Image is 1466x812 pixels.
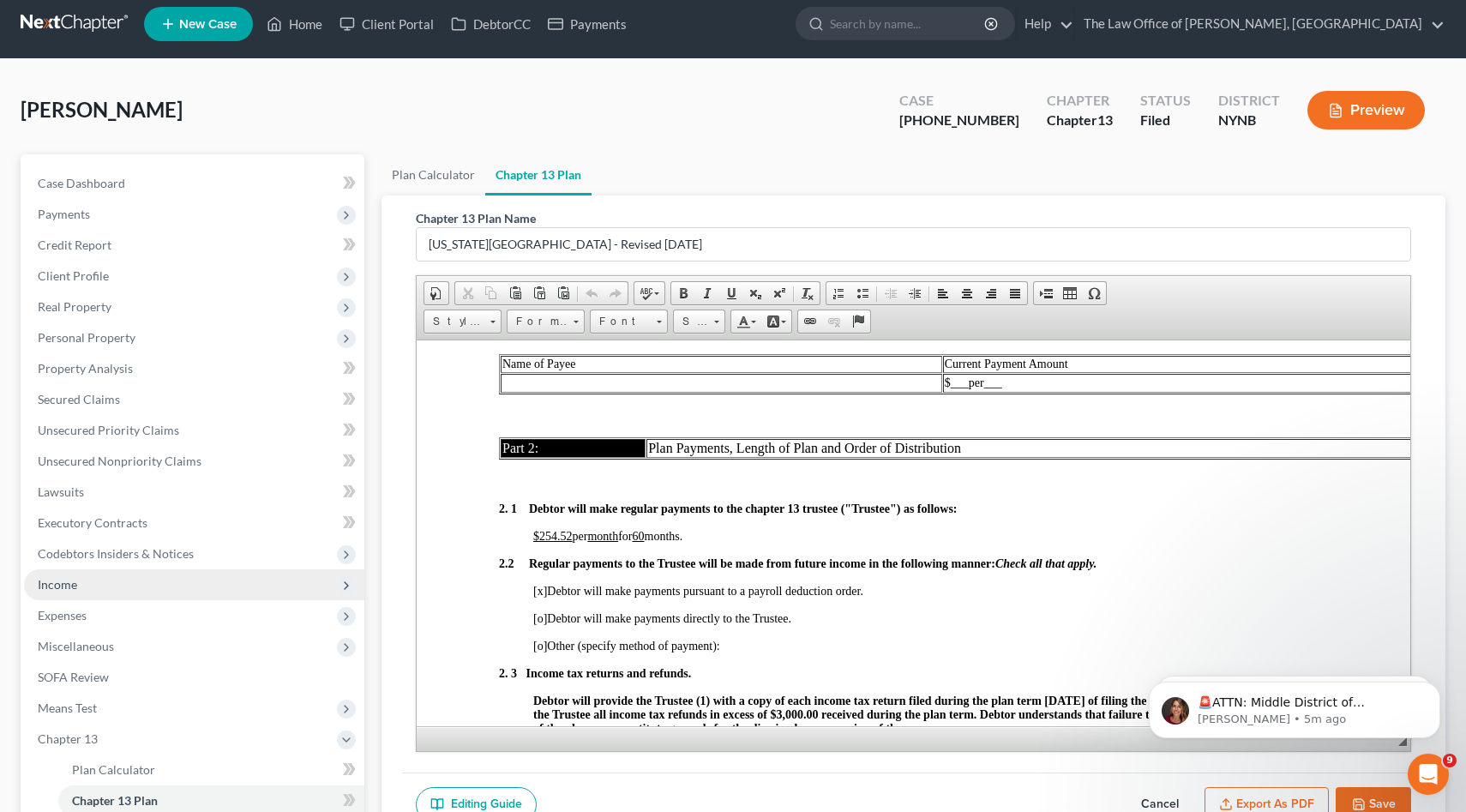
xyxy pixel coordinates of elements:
span: Executory Contracts [38,515,147,530]
span: Format [508,310,568,333]
a: Increase Indent [903,282,927,304]
a: Undo [580,282,604,304]
div: Filed [1140,111,1191,130]
span: Client Profile [38,268,109,283]
a: Align Left [931,282,955,304]
iframe: Rich Text Editor, document-ckeditor [417,340,1411,726]
a: Subscript [743,282,767,304]
a: Text Color [731,310,761,333]
div: [PHONE_NUMBER] [899,111,1019,130]
a: SOFA Review [24,662,364,693]
span: Credit Report [38,238,111,252]
span: Lawsuits [38,484,84,499]
span: SOFA Review [38,670,109,684]
input: Search by name... [830,8,987,39]
span: Personal Property [38,330,135,345]
a: Plan Calculator [58,755,364,785]
a: Property Analysis [24,353,364,384]
span: Case Dashboard [38,176,125,190]
a: Insert Page Break for Printing [1034,282,1058,304]
a: Client Portal [331,9,442,39]
div: Status [1140,91,1191,111]
div: Chapter [1047,91,1113,111]
a: Paste [503,282,527,304]
label: Chapter 13 Plan Name [416,209,536,227]
a: Copy [479,282,503,304]
a: Chapter 13 Plan [485,154,592,195]
span: New Case [179,18,237,31]
a: Executory Contracts [24,508,364,538]
a: Secured Claims [24,384,364,415]
a: Align Right [979,282,1003,304]
a: Table [1058,282,1082,304]
a: Italic [695,282,719,304]
iframe: Intercom live chat [1408,754,1449,795]
a: Insert/Remove Numbered List [826,282,850,304]
strong: Debtor will provide the Trustee (1) with a copy of each income tax return filed during the plan t... [117,354,902,394]
span: Chapter 13 Plan [72,793,158,808]
a: DebtorCC [442,9,539,39]
span: Expenses [38,608,87,623]
span: Codebtors Insiders & Notices [38,546,194,561]
input: Enter name... [417,228,1411,261]
span: Real Property [38,299,111,314]
a: Underline [719,282,743,304]
a: Payments [539,9,635,39]
span: 9 [1443,754,1457,767]
a: Bold [671,282,695,304]
a: Unsecured Nonpriority Claims [24,446,364,477]
a: Paste from Word [551,282,575,304]
a: Justify [1003,282,1027,304]
a: Home [258,9,331,39]
div: District [1218,91,1280,111]
a: The Law Office of [PERSON_NAME], [GEOGRAPHIC_DATA] [1075,9,1445,39]
div: Chapter [1047,111,1113,130]
a: Font [590,310,668,334]
span: Styles [424,310,484,333]
a: Size [673,310,725,334]
span: Font [591,310,651,333]
a: Superscript [767,282,791,304]
span: Property Analysis [38,361,133,376]
a: Center [955,282,979,304]
span: Income [38,577,77,592]
a: Unlink [822,310,846,333]
a: Document Properties [424,282,448,304]
button: Preview [1307,91,1425,129]
span: Chapter 13 [38,731,98,746]
a: Insert/Remove Bulleted List [850,282,874,304]
a: Lawsuits [24,477,364,508]
a: Anchor [846,310,870,333]
span: Size [674,310,708,333]
div: NYNB [1218,111,1280,130]
a: Insert Special Character [1082,282,1106,304]
div: Case [899,91,1019,111]
span: Plan Calculator [72,762,155,777]
a: Styles [424,310,502,334]
a: Credit Report [24,230,364,261]
a: Redo [604,282,628,304]
a: Cut [455,282,479,304]
span: Payments [38,207,90,221]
